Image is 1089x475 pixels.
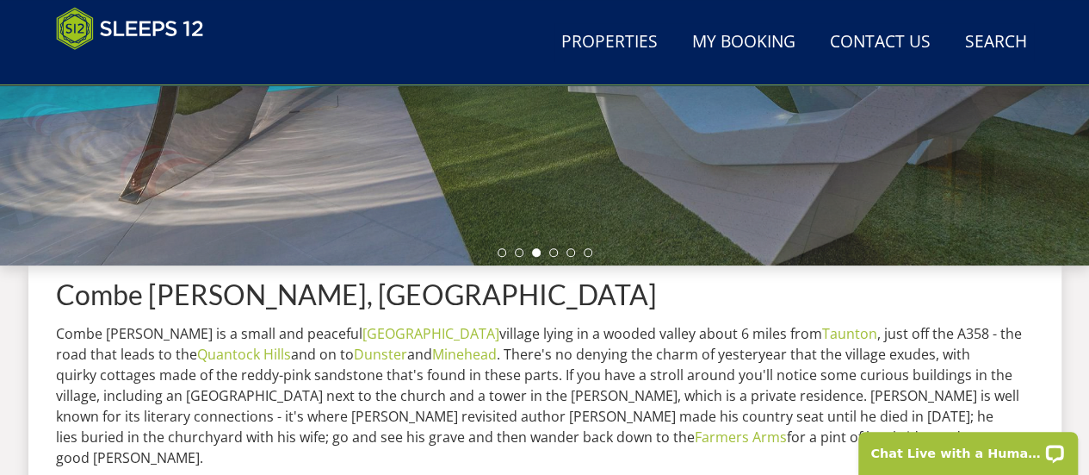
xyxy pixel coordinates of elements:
[354,345,407,364] a: Dunster
[685,23,802,62] a: My Booking
[822,324,877,343] a: Taunton
[47,60,228,75] iframe: Customer reviews powered by Trustpilot
[823,23,937,62] a: Contact Us
[554,23,665,62] a: Properties
[56,279,1034,309] h1: Combe [PERSON_NAME], [GEOGRAPHIC_DATA]
[197,345,291,364] a: Quantock Hills
[362,324,499,343] a: [GEOGRAPHIC_DATA]
[432,345,497,364] a: Minehead
[958,23,1034,62] a: Search
[695,428,787,447] a: Farmers Arms
[56,323,1034,468] p: Combe [PERSON_NAME] is a small and peaceful village lying in a wooded valley about 6 miles from ,...
[56,7,204,50] img: Sleeps 12
[847,421,1089,475] iframe: LiveChat chat widget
